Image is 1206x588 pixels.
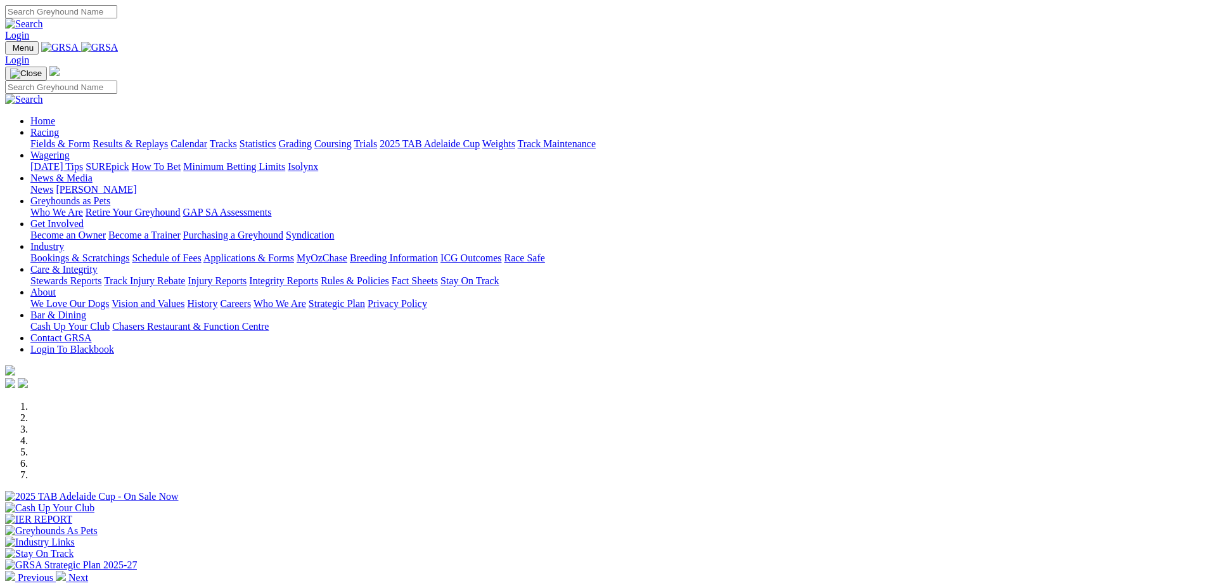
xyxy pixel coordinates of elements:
a: Racing [30,127,59,138]
input: Search [5,81,117,94]
a: Track Injury Rebate [104,275,185,286]
a: MyOzChase [297,252,347,263]
a: Schedule of Fees [132,252,201,263]
input: Search [5,5,117,18]
img: Close [10,69,42,79]
a: Get Involved [30,218,84,229]
a: GAP SA Assessments [183,207,272,218]
a: Syndication [286,230,334,240]
img: Search [5,94,43,105]
a: Wagering [30,150,70,160]
a: Chasers Restaurant & Function Centre [112,321,269,332]
a: News [30,184,53,195]
a: Who We Are [30,207,83,218]
img: chevron-left-pager-white.svg [5,571,15,581]
span: Previous [18,572,53,583]
a: Track Maintenance [518,138,596,149]
a: Login [5,55,29,65]
div: Get Involved [30,230,1201,241]
a: Rules & Policies [321,275,389,286]
a: Fields & Form [30,138,90,149]
img: GRSA [81,42,119,53]
a: Become an Owner [30,230,106,240]
a: Statistics [240,138,276,149]
a: Grading [279,138,312,149]
img: Industry Links [5,537,75,548]
a: Previous [5,572,56,583]
a: Tracks [210,138,237,149]
a: Weights [482,138,515,149]
div: About [30,298,1201,310]
a: Integrity Reports [249,275,318,286]
span: Menu [13,43,34,53]
div: Racing [30,138,1201,150]
a: Contact GRSA [30,332,91,343]
a: Strategic Plan [309,298,365,309]
a: Coursing [314,138,352,149]
a: History [187,298,217,309]
a: Stewards Reports [30,275,101,286]
div: Wagering [30,161,1201,173]
img: logo-grsa-white.png [5,365,15,376]
a: Retire Your Greyhound [86,207,181,218]
img: twitter.svg [18,378,28,388]
a: Purchasing a Greyhound [183,230,283,240]
a: Industry [30,241,64,252]
a: Who We Are [253,298,306,309]
a: Login To Blackbook [30,344,114,355]
div: Care & Integrity [30,275,1201,287]
a: Calendar [170,138,207,149]
a: SUREpick [86,161,129,172]
a: 2025 TAB Adelaide Cup [380,138,480,149]
a: Vision and Values [112,298,184,309]
a: [PERSON_NAME] [56,184,136,195]
a: Greyhounds as Pets [30,195,110,206]
img: GRSA [41,42,79,53]
a: Next [56,572,88,583]
img: logo-grsa-white.png [49,66,60,76]
a: We Love Our Dogs [30,298,109,309]
a: Home [30,115,55,126]
a: Isolynx [288,161,318,172]
a: Race Safe [504,252,544,263]
a: Care & Integrity [30,264,98,275]
a: Careers [220,298,251,309]
span: Next [68,572,88,583]
a: [DATE] Tips [30,161,83,172]
a: About [30,287,56,297]
a: Become a Trainer [108,230,181,240]
img: 2025 TAB Adelaide Cup - On Sale Now [5,491,179,502]
a: Trials [354,138,377,149]
a: How To Bet [132,161,181,172]
a: Results & Replays [93,138,168,149]
img: IER REPORT [5,514,72,525]
button: Toggle navigation [5,41,39,55]
a: Privacy Policy [368,298,427,309]
a: Cash Up Your Club [30,321,110,332]
a: Login [5,30,29,41]
img: Search [5,18,43,30]
a: Minimum Betting Limits [183,161,285,172]
button: Toggle navigation [5,67,47,81]
a: Bar & Dining [30,310,86,320]
div: Greyhounds as Pets [30,207,1201,218]
img: GRSA Strategic Plan 2025-27 [5,559,137,571]
a: Injury Reports [188,275,247,286]
img: Cash Up Your Club [5,502,94,514]
div: Bar & Dining [30,321,1201,332]
a: Stay On Track [440,275,499,286]
img: chevron-right-pager-white.svg [56,571,66,581]
a: Bookings & Scratchings [30,252,129,263]
a: Applications & Forms [203,252,294,263]
img: facebook.svg [5,378,15,388]
img: Stay On Track [5,548,74,559]
a: Fact Sheets [392,275,438,286]
img: Greyhounds As Pets [5,525,98,537]
a: News & Media [30,173,93,183]
div: Industry [30,252,1201,264]
a: Breeding Information [350,252,438,263]
a: ICG Outcomes [440,252,501,263]
div: News & Media [30,184,1201,195]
